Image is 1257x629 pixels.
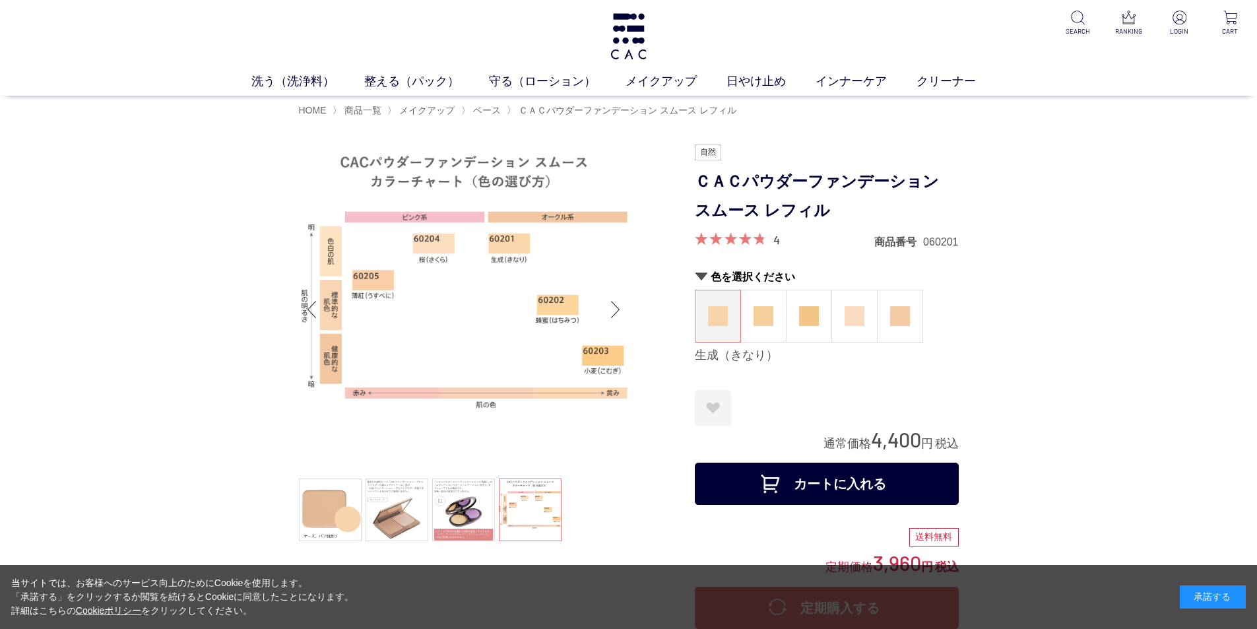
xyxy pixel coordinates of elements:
[397,105,455,116] a: メイクアップ
[741,290,786,342] a: 蜂蜜（はちみつ）
[871,427,921,451] span: 4,400
[76,605,142,616] a: Cookieポリシー
[626,73,726,90] a: メイクアップ
[342,105,381,116] a: 商品一覧
[516,105,736,116] a: ＣＡＣパウダーファンデーション スムース レフィル
[917,73,1006,90] a: クリーナー
[726,73,816,90] a: 日やけ止め
[921,560,933,574] span: 円
[708,306,728,326] img: 生成（きなり）
[878,290,922,342] a: 薄紅（うすべに）
[695,290,741,343] dl: 生成（きなり）
[1062,11,1094,36] a: SEARCH
[1062,26,1094,36] p: SEARCH
[923,235,958,249] dd: 060201
[470,105,501,116] a: ベース
[364,73,489,90] a: 整える（パック）
[874,235,923,249] dt: 商品番号
[890,306,910,326] img: 薄紅（うすべに）
[787,290,831,342] a: 小麦（こむぎ）
[831,290,878,343] dl: 桜（さくら）
[602,283,629,336] div: Next slide
[11,576,354,618] div: 当サイトでは、お客様へのサービス向上のためにCookieを使用します。 「承諾する」をクリックするか閲覧を続けるとCookieに同意したことになります。 詳細はこちらの をクリックしてください。
[399,105,455,116] span: メイクアップ
[344,105,381,116] span: 商品一覧
[695,390,731,426] a: お気に入りに登録する
[1180,585,1246,609] div: 承諾する
[754,306,773,326] img: 蜂蜜（はちみつ）
[1163,26,1196,36] p: LOGIN
[877,290,923,343] dl: 薄紅（うすべに）
[251,73,364,90] a: 洗う（洗浄料）
[1112,26,1145,36] p: RANKING
[740,290,787,343] dl: 蜂蜜（はちみつ）
[299,283,325,336] div: Previous slide
[695,167,959,226] h1: ＣＡＣパウダーファンデーション スムース レフィル
[1163,11,1196,36] a: LOGIN
[909,528,959,546] div: 送料無料
[935,560,959,574] span: 税込
[921,437,933,450] span: 円
[387,104,458,117] li: 〉
[507,104,740,117] li: 〉
[473,105,501,116] span: ベース
[873,550,921,575] span: 3,960
[825,559,873,574] span: 定期価格
[935,437,959,450] span: 税込
[816,73,917,90] a: インナーケア
[333,104,385,117] li: 〉
[299,105,327,116] a: HOME
[832,290,877,342] a: 桜（さくら）
[299,145,629,475] img: ＣＡＣパウダーファンデーション スムース レフィル 生成（きなり）
[695,463,959,505] button: カートに入れる
[608,13,649,59] img: logo
[489,73,626,90] a: 守る（ローション）
[845,306,864,326] img: 桜（さくら）
[773,232,780,247] a: 4
[695,270,959,284] h2: 色を選択ください
[823,437,871,450] span: 通常価格
[695,145,722,160] img: 自然
[461,104,504,117] li: 〉
[695,348,959,364] div: 生成（きなり）
[1112,11,1145,36] a: RANKING
[519,105,736,116] span: ＣＡＣパウダーファンデーション スムース レフィル
[786,290,832,343] dl: 小麦（こむぎ）
[1214,26,1246,36] p: CART
[799,306,819,326] img: 小麦（こむぎ）
[1214,11,1246,36] a: CART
